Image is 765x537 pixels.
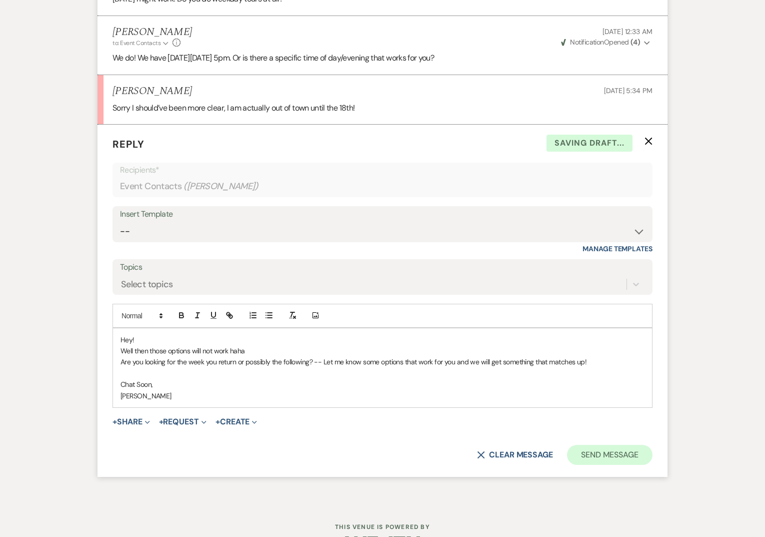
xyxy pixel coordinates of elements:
[112,418,150,426] button: Share
[602,27,652,36] span: [DATE] 12:33 AM
[120,207,645,222] div: Insert Template
[112,138,144,151] span: Reply
[477,451,553,459] button: Clear message
[112,52,652,65] p: We do! We have [DATE][DATE] 5pm. Or is there a specific time of day/evening that works for you?
[120,390,644,401] p: [PERSON_NAME]
[112,26,192,39] h5: [PERSON_NAME]
[561,38,640,47] span: Opened
[120,379,644,390] p: Chat Soon,
[112,85,192,98] h5: [PERSON_NAME]
[112,39,160,47] span: to: Event Contacts
[159,418,206,426] button: Request
[112,418,117,426] span: +
[567,445,652,465] button: Send Message
[559,37,652,48] button: NotificationOpened (4)
[546,135,632,152] span: Saving draft...
[120,345,644,356] p: Well then those options will not work haha
[120,260,645,275] label: Topics
[582,244,652,253] a: Manage Templates
[604,86,652,95] span: [DATE] 5:34 PM
[183,180,258,193] span: ( [PERSON_NAME] )
[630,38,640,47] strong: ( 4 )
[215,418,257,426] button: Create
[120,164,645,177] p: Recipients*
[120,177,645,196] div: Event Contacts
[121,277,173,291] div: Select topics
[570,38,603,47] span: Notification
[120,356,644,367] p: Are you looking for the week you return or possibly the following? -- Let me know some options th...
[215,418,220,426] span: +
[159,418,163,426] span: +
[112,102,652,115] p: Sorry I should’ve been more clear, I am actually out of town until the 18th!
[112,39,170,48] button: to: Event Contacts
[120,334,644,345] p: Hey!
